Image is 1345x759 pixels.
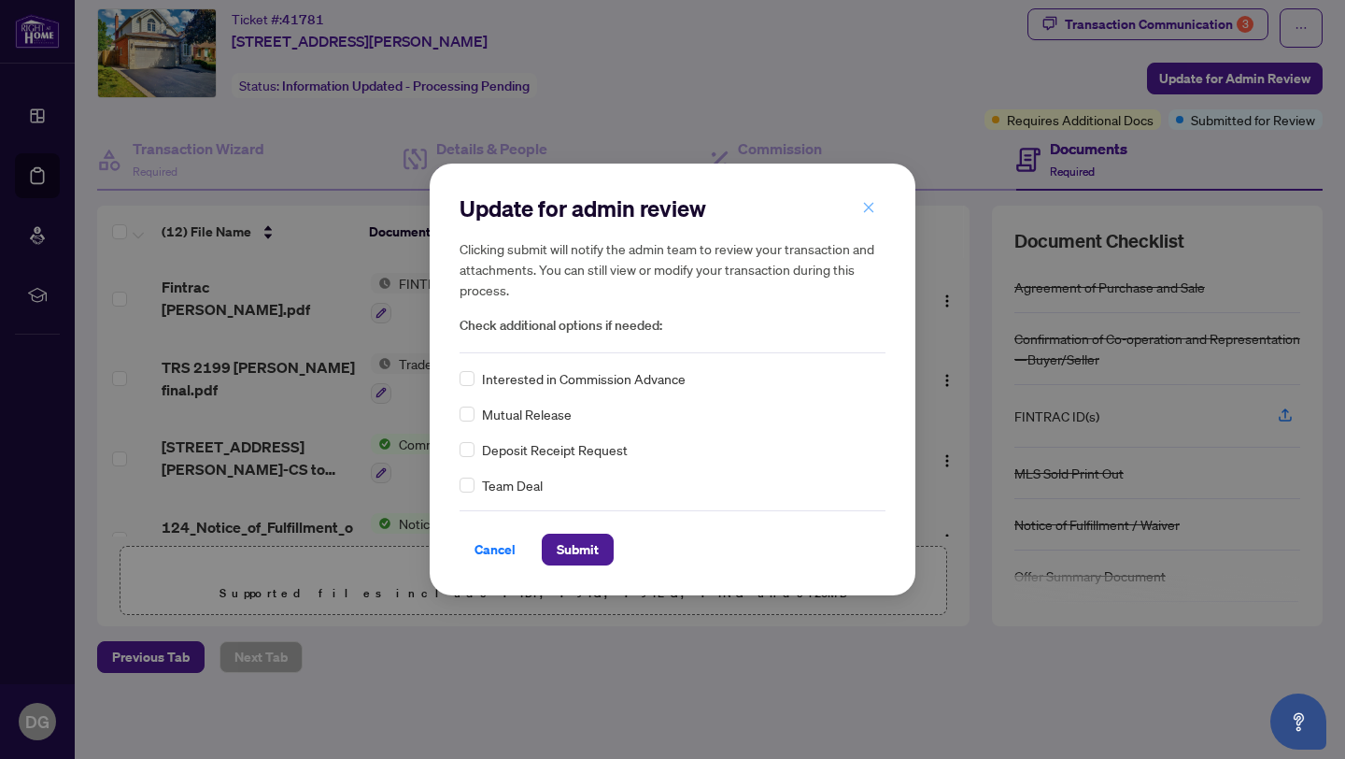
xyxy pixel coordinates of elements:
[482,439,628,460] span: Deposit Receipt Request
[1270,694,1326,750] button: Open asap
[557,535,599,565] span: Submit
[482,404,572,424] span: Mutual Release
[460,534,531,566] button: Cancel
[460,315,885,337] span: Check additional options if needed:
[862,201,875,214] span: close
[460,193,885,223] h2: Update for admin review
[542,534,614,566] button: Submit
[482,368,686,389] span: Interested in Commission Advance
[460,238,885,300] h5: Clicking submit will notify the admin team to review your transaction and attachments. You can st...
[474,535,516,565] span: Cancel
[482,475,543,495] span: Team Deal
